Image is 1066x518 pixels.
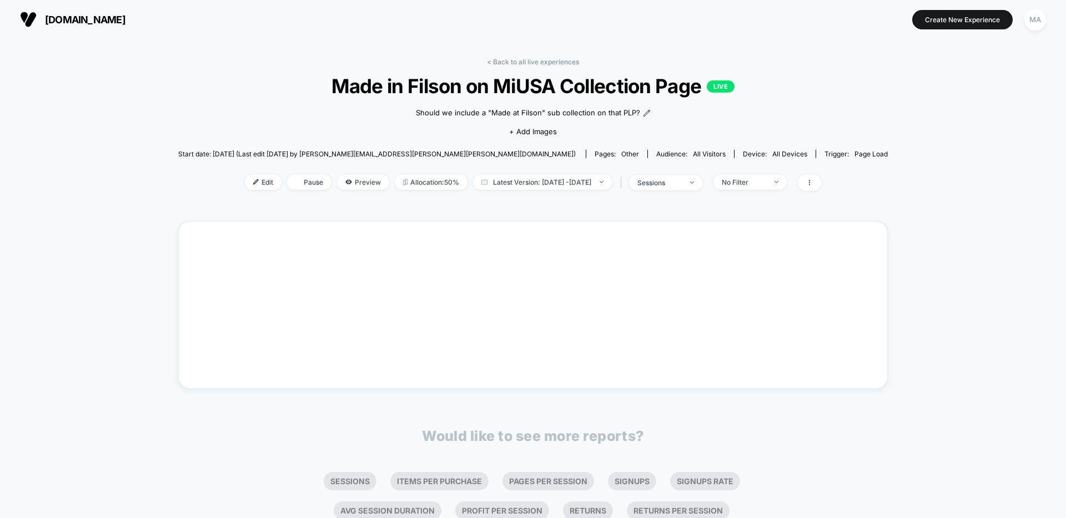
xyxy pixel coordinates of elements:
span: other [621,150,639,158]
span: All Visitors [693,150,726,158]
img: edit [253,179,259,185]
button: MA [1021,8,1049,31]
p: Would like to see more reports? [422,428,644,444]
span: Device: [734,150,816,158]
li: Sessions [324,472,376,490]
span: Pause [287,175,331,190]
span: | [617,175,629,191]
button: Create New Experience [912,10,1013,29]
li: Signups [608,472,656,490]
span: Start date: [DATE] (Last edit [DATE] by [PERSON_NAME][EMAIL_ADDRESS][PERSON_NAME][PERSON_NAME][DO... [178,150,576,158]
li: Signups Rate [670,472,740,490]
span: Latest Version: [DATE] - [DATE] [473,175,612,190]
p: LIVE [707,80,735,93]
div: No Filter [722,178,766,186]
a: < Back to all live experiences [487,58,579,66]
span: Preview [337,175,389,190]
img: end [690,181,694,184]
div: sessions [637,179,682,187]
img: end [775,181,778,183]
span: + Add Images [509,127,557,136]
button: [DOMAIN_NAME] [17,11,129,28]
span: Page Load [854,150,888,158]
span: all devices [772,150,807,158]
span: Made in Filson on MiUSA Collection Page [214,74,852,98]
span: Edit [245,175,281,190]
div: Trigger: [824,150,888,158]
div: Pages: [595,150,639,158]
div: Audience: [656,150,726,158]
div: MA [1024,9,1046,31]
li: Pages Per Session [502,472,594,490]
img: Visually logo [20,11,37,28]
img: rebalance [403,179,408,185]
span: [DOMAIN_NAME] [45,14,125,26]
span: Should we include a "Made at Filson" sub collection on that PLP? [416,108,640,119]
img: end [600,181,604,183]
img: calendar [481,179,487,185]
li: Items Per Purchase [390,472,489,490]
span: Allocation: 50% [395,175,467,190]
